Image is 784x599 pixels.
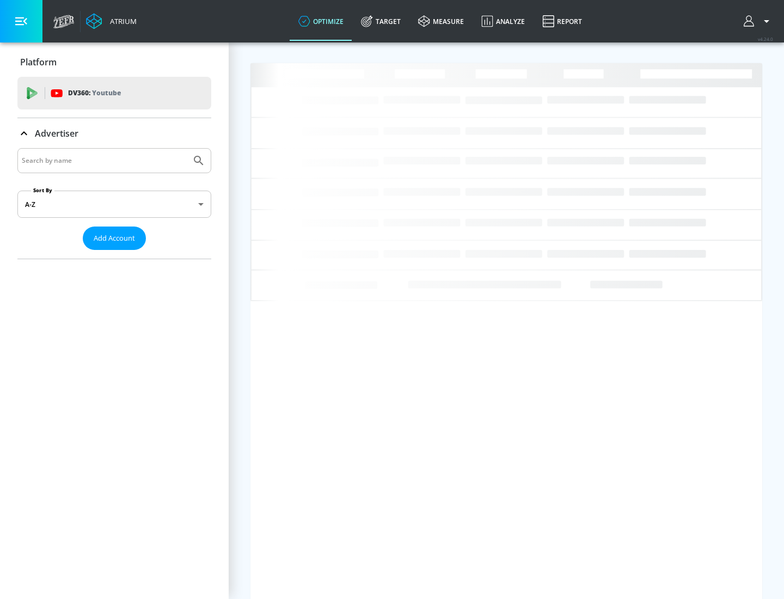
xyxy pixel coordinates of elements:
[94,232,135,245] span: Add Account
[31,187,54,194] label: Sort By
[17,191,211,218] div: A-Z
[534,2,591,41] a: Report
[83,227,146,250] button: Add Account
[290,2,352,41] a: optimize
[20,56,57,68] p: Platform
[92,87,121,99] p: Youtube
[22,154,187,168] input: Search by name
[17,47,211,77] div: Platform
[17,77,211,109] div: DV360: Youtube
[758,36,773,42] span: v 4.24.0
[17,118,211,149] div: Advertiser
[352,2,409,41] a: Target
[35,127,78,139] p: Advertiser
[106,16,137,26] div: Atrium
[473,2,534,41] a: Analyze
[17,148,211,259] div: Advertiser
[68,87,121,99] p: DV360:
[409,2,473,41] a: measure
[17,250,211,259] nav: list of Advertiser
[86,13,137,29] a: Atrium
